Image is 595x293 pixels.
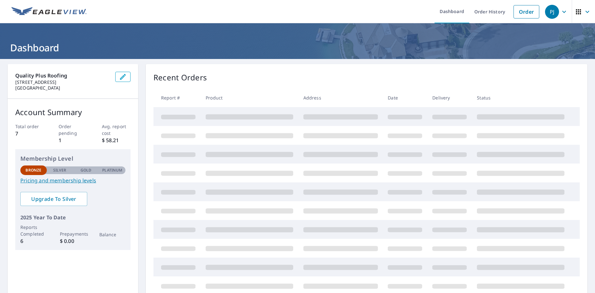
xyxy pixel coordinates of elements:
[20,237,47,245] p: 6
[11,7,87,17] img: EV Logo
[383,88,427,107] th: Date
[102,167,122,173] p: Platinum
[201,88,298,107] th: Product
[53,167,67,173] p: Silver
[153,72,207,83] p: Recent Orders
[15,85,110,91] p: [GEOGRAPHIC_DATA]
[25,195,82,202] span: Upgrade To Silver
[15,106,131,118] p: Account Summary
[59,136,88,144] p: 1
[472,88,570,107] th: Status
[15,130,44,137] p: 7
[545,5,559,19] div: PJ
[60,231,86,237] p: Prepayments
[514,5,539,18] a: Order
[102,123,131,136] p: Avg. report cost
[81,167,91,173] p: Gold
[20,154,125,163] p: Membership Level
[15,72,110,79] p: Quality Plus Roofing
[20,177,125,184] a: Pricing and membership levels
[15,123,44,130] p: Total order
[20,192,87,206] a: Upgrade To Silver
[8,41,587,54] h1: Dashboard
[427,88,472,107] th: Delivery
[15,79,110,85] p: [STREET_ADDRESS]
[20,224,47,237] p: Reports Completed
[59,123,88,136] p: Order pending
[20,214,125,221] p: 2025 Year To Date
[153,88,201,107] th: Report #
[102,136,131,144] p: $ 58.21
[60,237,86,245] p: $ 0.00
[298,88,383,107] th: Address
[99,231,126,238] p: Balance
[25,167,41,173] p: Bronze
